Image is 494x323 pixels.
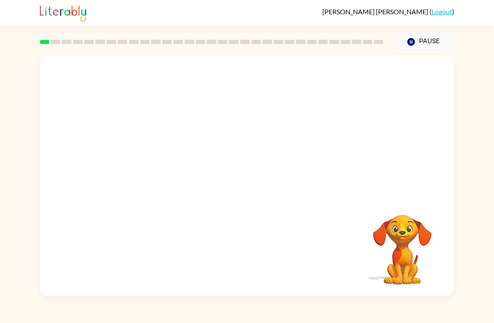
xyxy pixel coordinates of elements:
video: Your browser must support playing .mp4 files to use Literably. Please try using another browser. [360,202,444,286]
span: [PERSON_NAME] [PERSON_NAME] [322,8,430,16]
div: ( ) [322,8,454,16]
button: Pause [394,32,454,52]
a: Logout [432,8,452,16]
img: Literably [40,3,86,22]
